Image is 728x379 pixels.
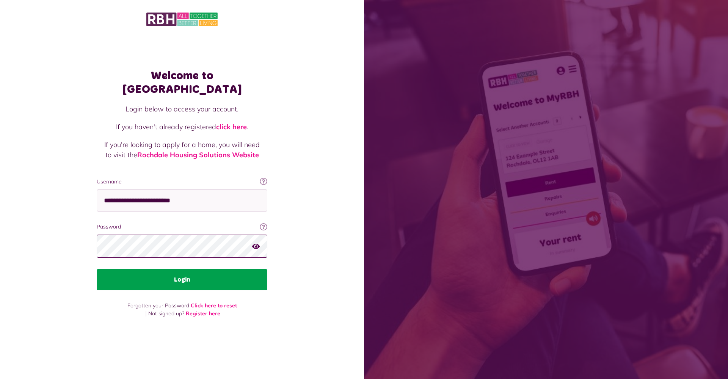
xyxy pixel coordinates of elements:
label: Password [97,223,267,231]
p: Login below to access your account. [104,104,260,114]
label: Username [97,178,267,186]
button: Login [97,269,267,290]
p: If you haven't already registered . [104,122,260,132]
p: If you're looking to apply for a home, you will need to visit the [104,139,260,160]
a: Register here [186,310,220,317]
h1: Welcome to [GEOGRAPHIC_DATA] [97,69,267,96]
span: Forgotten your Password [127,302,189,309]
a: Rochdale Housing Solutions Website [137,150,259,159]
a: Click here to reset [191,302,237,309]
span: Not signed up? [148,310,184,317]
a: click here [216,122,247,131]
img: MyRBH [146,11,218,27]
